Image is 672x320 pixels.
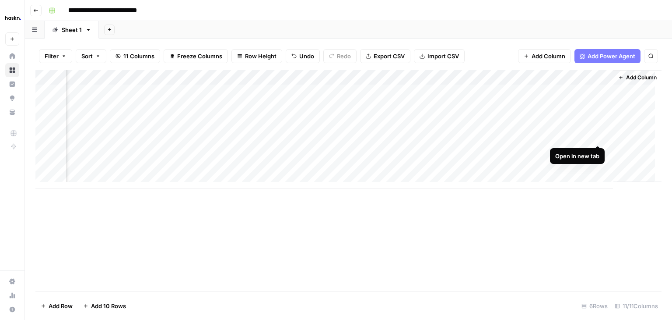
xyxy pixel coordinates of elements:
button: Help + Support [5,302,19,316]
button: Filter [39,49,72,63]
a: Opportunities [5,91,19,105]
span: Row Height [245,52,276,60]
span: Add Power Agent [588,52,635,60]
span: Export CSV [374,52,405,60]
span: Import CSV [427,52,459,60]
span: Undo [299,52,314,60]
a: Sheet 1 [45,21,99,39]
button: Import CSV [414,49,465,63]
span: Add Column [626,74,657,82]
a: Insights [5,77,19,91]
button: Add Column [518,49,571,63]
a: Home [5,49,19,63]
button: Freeze Columns [164,49,228,63]
img: Haskn Logo [5,10,21,26]
span: Add Column [532,52,565,60]
button: Add Row [35,299,78,313]
button: Workspace: Haskn [5,7,19,29]
button: Add Column [615,72,660,83]
div: 6 Rows [578,299,611,313]
a: Usage [5,288,19,302]
button: Undo [286,49,320,63]
div: Sheet 1 [62,25,82,34]
a: Settings [5,274,19,288]
button: Add Power Agent [574,49,640,63]
div: Open in new tab [555,152,599,160]
span: Freeze Columns [177,52,222,60]
span: Add 10 Rows [91,302,126,310]
button: Sort [76,49,106,63]
span: Sort [81,52,93,60]
div: 11/11 Columns [611,299,661,313]
button: Redo [323,49,357,63]
a: Browse [5,63,19,77]
span: 11 Columns [123,52,154,60]
button: Add 10 Rows [78,299,131,313]
button: Export CSV [360,49,410,63]
span: Redo [337,52,351,60]
span: Add Row [49,302,73,310]
span: Filter [45,52,59,60]
a: Your Data [5,105,19,119]
button: 11 Columns [110,49,160,63]
button: Row Height [231,49,282,63]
